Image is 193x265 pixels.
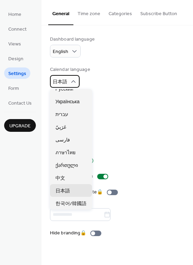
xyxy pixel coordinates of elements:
a: Settings [4,67,30,79]
span: Settings [8,70,26,77]
button: Upgrade [4,119,36,132]
span: עברית [55,111,68,118]
span: 日本語 [53,77,67,87]
span: Views [8,41,21,48]
div: Calendar language [50,66,90,73]
span: ภาษาไทย [55,149,75,156]
span: Connect [8,26,27,33]
a: Connect [4,23,31,34]
span: 日本語 [55,187,70,194]
a: Form [4,82,23,94]
a: Home [4,8,26,20]
span: عَرَبِيّ‎‎ [55,124,67,131]
span: ქართული [55,162,78,169]
span: 中文 [55,174,65,182]
a: Design [4,53,28,64]
span: Upgrade [9,123,31,130]
span: Українська [55,98,80,105]
a: Contact Us [4,97,36,108]
span: Русский [55,85,73,93]
span: Design [8,55,23,63]
div: Dashboard language [50,36,95,43]
span: English [53,47,68,56]
span: Form [8,85,19,92]
a: Views [4,38,25,49]
span: 한국어/韓國語 [55,200,87,207]
span: Home [8,11,21,18]
span: فارسی [55,136,70,144]
span: Contact Us [8,100,32,107]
